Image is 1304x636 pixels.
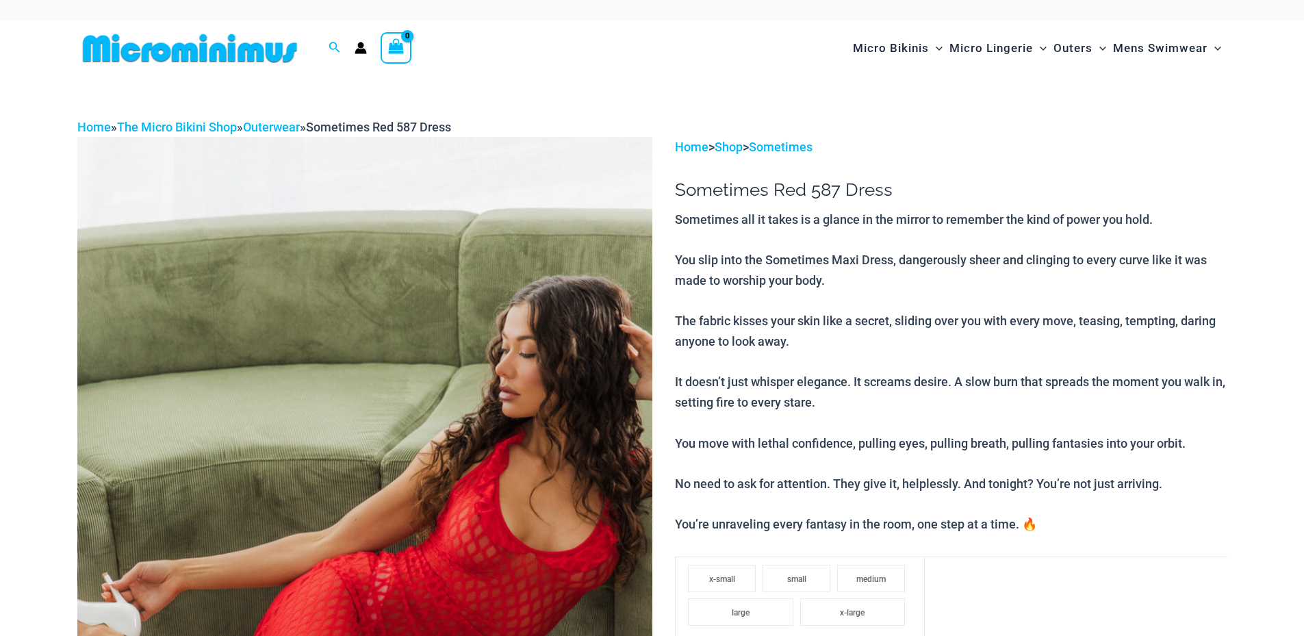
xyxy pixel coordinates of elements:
span: Micro Bikinis [853,31,929,66]
h1: Sometimes Red 587 Dress [675,179,1227,201]
span: small [787,574,806,584]
li: small [763,565,830,592]
a: Micro BikinisMenu ToggleMenu Toggle [849,27,946,69]
a: View Shopping Cart, empty [381,32,412,64]
img: MM SHOP LOGO FLAT [77,33,303,64]
a: Micro LingerieMenu ToggleMenu Toggle [946,27,1050,69]
span: medium [856,574,886,584]
li: medium [837,565,905,592]
li: x-large [800,598,906,626]
a: Mens SwimwearMenu ToggleMenu Toggle [1110,27,1225,69]
span: Menu Toggle [929,31,943,66]
a: Search icon link [329,40,341,57]
a: The Micro Bikini Shop [117,120,237,134]
span: Micro Lingerie [949,31,1033,66]
p: Sometimes all it takes is a glance in the mirror to remember the kind of power you hold. You slip... [675,209,1227,535]
a: Outerwear [243,120,300,134]
span: x-small [709,574,735,584]
p: > > [675,137,1227,157]
span: Menu Toggle [1207,31,1221,66]
a: Sometimes [749,140,813,154]
a: Account icon link [355,42,367,54]
span: » » » [77,120,451,134]
span: large [732,608,750,618]
span: x-large [840,608,865,618]
a: Shop [715,140,743,154]
a: Home [77,120,111,134]
span: Outers [1053,31,1092,66]
li: large [688,598,793,626]
li: x-small [688,565,756,592]
span: Sometimes Red 587 Dress [306,120,451,134]
nav: Site Navigation [847,25,1227,71]
a: Home [675,140,708,154]
span: Menu Toggle [1092,31,1106,66]
span: Mens Swimwear [1113,31,1207,66]
span: Menu Toggle [1033,31,1047,66]
a: OutersMenu ToggleMenu Toggle [1050,27,1110,69]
